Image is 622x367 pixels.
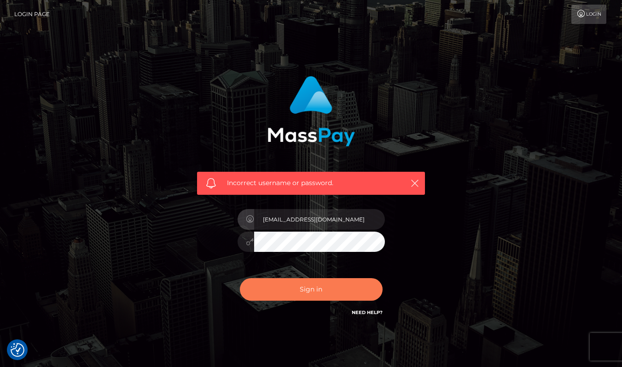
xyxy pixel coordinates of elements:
[254,209,385,230] input: Username...
[571,5,606,24] a: Login
[267,76,355,146] img: MassPay Login
[11,343,24,357] button: Consent Preferences
[352,309,383,315] a: Need Help?
[11,343,24,357] img: Revisit consent button
[227,178,395,188] span: Incorrect username or password.
[240,278,383,301] button: Sign in
[14,5,50,24] a: Login Page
